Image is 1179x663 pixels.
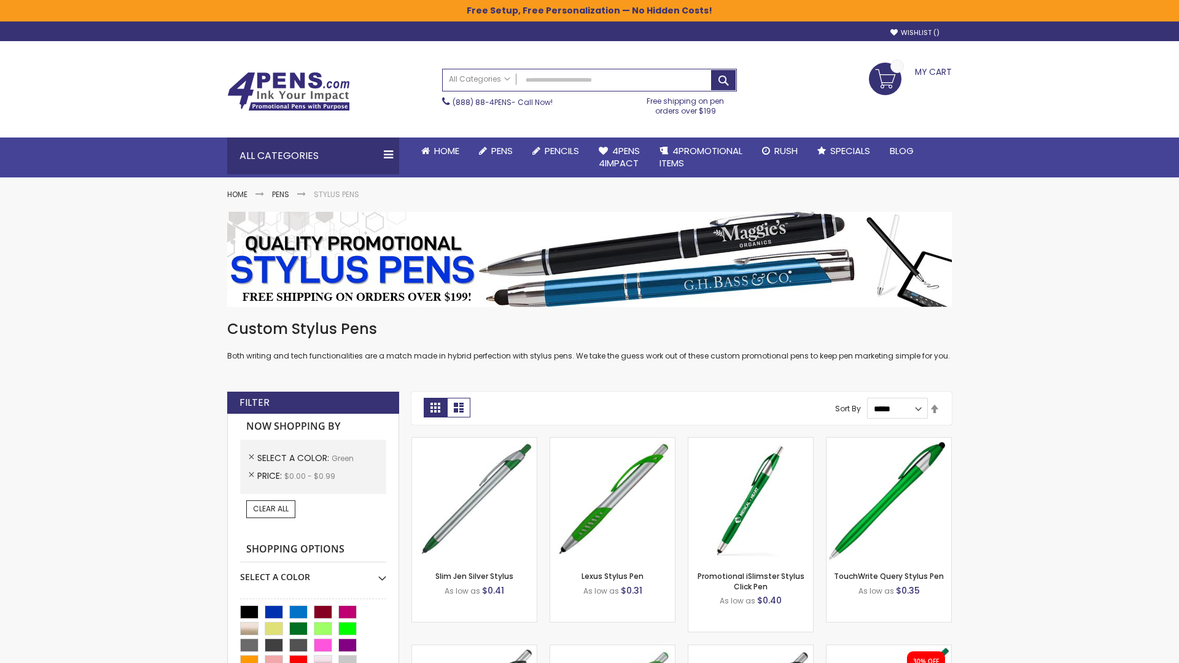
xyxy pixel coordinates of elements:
[240,537,386,563] strong: Shopping Options
[491,144,513,157] span: Pens
[834,571,944,581] a: TouchWrite Query Stylus Pen
[411,138,469,165] a: Home
[827,438,951,562] img: TouchWrite Query Stylus Pen-Green
[240,562,386,583] div: Select A Color
[660,144,742,169] span: 4PROMOTIONAL ITEMS
[239,396,270,409] strong: Filter
[253,503,289,514] span: Clear All
[227,138,399,174] div: All Categories
[827,645,951,655] a: iSlimster II - Full Color-Green
[482,584,504,597] span: $0.41
[227,319,952,339] h1: Custom Stylus Pens
[698,571,804,591] a: Promotional iSlimster Stylus Click Pen
[434,144,459,157] span: Home
[443,69,516,90] a: All Categories
[835,403,861,414] label: Sort By
[621,584,642,597] span: $0.31
[227,72,350,111] img: 4Pens Custom Pens and Promotional Products
[688,438,813,562] img: Promotional iSlimster Stylus Click Pen-Green
[314,189,359,200] strong: Stylus Pens
[599,144,640,169] span: 4Pens 4impact
[412,645,537,655] a: Boston Stylus Pen-Green
[240,414,386,440] strong: Now Shopping by
[550,437,675,448] a: Lexus Stylus Pen-Green
[880,138,924,165] a: Blog
[227,212,952,307] img: Stylus Pens
[830,144,870,157] span: Specials
[246,500,295,518] a: Clear All
[774,144,798,157] span: Rush
[257,452,332,464] span: Select A Color
[453,97,553,107] span: - Call Now!
[550,438,675,562] img: Lexus Stylus Pen-Green
[688,645,813,655] a: Lexus Metallic Stylus Pen-Green
[445,586,480,596] span: As low as
[424,398,447,417] strong: Grid
[720,595,755,606] span: As low as
[890,144,914,157] span: Blog
[545,144,579,157] span: Pencils
[752,138,807,165] a: Rush
[650,138,752,177] a: 4PROMOTIONALITEMS
[896,584,920,597] span: $0.35
[890,28,940,37] a: Wishlist
[412,437,537,448] a: Slim Jen Silver Stylus-Green
[582,571,644,581] a: Lexus Stylus Pen
[284,471,335,481] span: $0.00 - $0.99
[453,97,512,107] a: (888) 88-4PENS
[550,645,675,655] a: Boston Silver Stylus Pen-Green
[634,91,737,116] div: Free shipping on pen orders over $199
[858,586,894,596] span: As low as
[412,438,537,562] img: Slim Jen Silver Stylus-Green
[257,470,284,482] span: Price
[227,189,247,200] a: Home
[757,594,782,607] span: $0.40
[332,453,354,463] span: Green
[435,571,513,581] a: Slim Jen Silver Stylus
[272,189,289,200] a: Pens
[449,74,510,84] span: All Categories
[583,586,619,596] span: As low as
[827,437,951,448] a: TouchWrite Query Stylus Pen-Green
[807,138,880,165] a: Specials
[688,437,813,448] a: Promotional iSlimster Stylus Click Pen-Green
[227,319,952,362] div: Both writing and tech functionalities are a match made in hybrid perfection with stylus pens. We ...
[589,138,650,177] a: 4Pens4impact
[523,138,589,165] a: Pencils
[469,138,523,165] a: Pens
